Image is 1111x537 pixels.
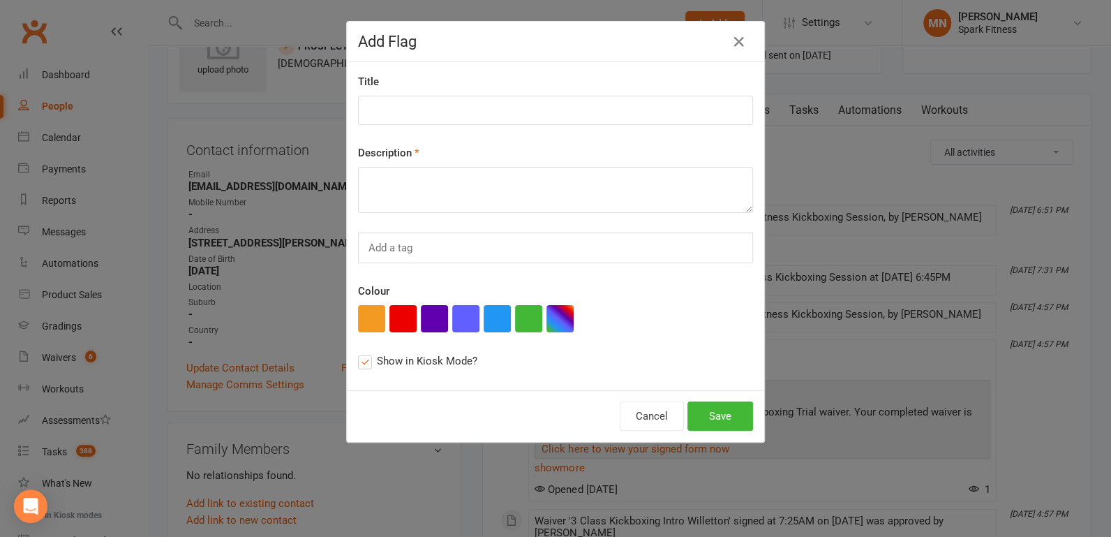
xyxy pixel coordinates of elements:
label: Title [358,73,379,90]
div: Open Intercom Messenger [14,490,47,523]
label: Colour [358,283,389,300]
h4: Add Flag [358,33,753,50]
button: Save [687,402,753,431]
button: Close [728,31,750,53]
label: Description [358,145,419,161]
input: Add a tag [367,239,417,257]
button: Cancel [620,402,684,431]
span: Show in Kiosk Mode? [377,353,477,367]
